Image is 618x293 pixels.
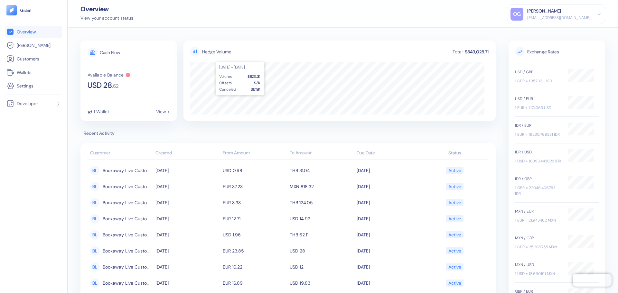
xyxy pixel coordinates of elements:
td: [DATE] [355,211,422,227]
div: OG [510,8,523,21]
td: USD 0.98 [221,162,288,179]
td: USD 1.96 [221,227,288,243]
td: [DATE] [355,275,422,291]
span: Bookaway Live Customer [103,261,152,272]
div: IDR / USD [515,149,561,155]
td: THB 62.11 [288,227,355,243]
span: Bookaway Live Customer [103,181,152,192]
td: [DATE] [355,162,422,179]
a: Wallets [6,69,61,76]
div: 1 Wallet [94,109,109,114]
div: $849,028.71 [464,50,489,54]
div: USD / GBP [515,69,561,75]
th: Customer [87,147,154,160]
td: [DATE] [154,275,221,291]
div: Active [448,165,461,176]
div: MXN / EUR [515,208,561,214]
div: BL [90,246,99,256]
div: 1 GBP = 25.269755 MXN [515,244,561,250]
td: EUR 12.71 [221,211,288,227]
td: MXN 818.32 [288,179,355,195]
td: EUR 37.23 [221,179,288,195]
span: Developer [17,100,38,107]
div: BL [90,262,99,272]
td: [DATE] [154,195,221,211]
div: Active [448,197,461,208]
td: USD 14.92 [288,211,355,227]
button: Available Balance [88,72,131,78]
td: [DATE] [355,243,422,259]
div: USD / EUR [515,96,561,102]
span: Overview [17,29,36,35]
div: 1 EUR = 1.174063 USD [515,105,561,111]
span: Bookaway Live Customer [103,213,152,224]
th: Due Date [355,147,422,160]
td: EUR 16.89 [221,275,288,291]
th: To Amount [288,147,355,160]
span: Customers [17,56,39,62]
div: Active [448,261,461,272]
div: Active [448,213,461,224]
div: Hedge Volume [202,49,231,55]
div: Cash Flow [100,50,120,55]
a: Overview [6,28,61,36]
div: 1 EUR = 19230.769231 IDR [515,132,561,137]
td: [DATE] [154,162,221,179]
div: BL [90,230,99,240]
td: [DATE] [154,211,221,227]
div: BL [90,166,99,175]
div: 1 USD = 16393.442623 IDR [515,158,561,164]
span: Settings [17,83,33,89]
div: IDR / EUR [515,123,561,128]
div: Overview [80,6,133,12]
td: THB 124.05 [288,195,355,211]
span: [PERSON_NAME] [17,42,51,49]
div: 1 USD = 18.690191 MXN [515,271,561,277]
div: MXN / USD [515,262,561,268]
span: Bookaway Live Customer [103,197,152,208]
td: [DATE] [355,179,422,195]
div: 1 GBP = 22046.406763 IDR [515,185,561,197]
td: USD 12 [288,259,355,275]
div: BL [90,182,99,191]
span: Wallets [17,69,32,76]
div: [PERSON_NAME] [527,8,561,14]
div: Active [448,245,461,256]
div: MXN / GBP [515,235,561,241]
span: Bookaway Live Customer [103,229,152,240]
span: USD 28 [88,81,112,89]
span: Bookaway Live Customer [103,245,152,256]
td: [DATE] [355,259,422,275]
span: Bookaway Live Customer [103,165,152,176]
div: BL [90,198,99,207]
div: Active [448,181,461,192]
span: . 62 [112,84,119,89]
td: THB 31.04 [288,162,355,179]
div: BL [90,278,99,288]
div: Status [424,150,486,156]
div: View > [156,109,170,114]
div: 1 GBP = 1.352031 USD [515,78,561,84]
td: [DATE] [355,227,422,243]
img: logo [20,8,32,13]
div: Available Balance [88,73,124,77]
td: USD 28 [288,243,355,259]
a: [PERSON_NAME] [6,41,61,49]
td: EUR 10.22 [221,259,288,275]
td: [DATE] [154,259,221,275]
iframe: Chatra live chat [573,274,612,287]
td: [DATE] [355,195,422,211]
th: Created [154,147,221,160]
th: From Amount [221,147,288,160]
td: EUR 3.33 [221,195,288,211]
a: Customers [6,55,61,63]
td: [DATE] [154,243,221,259]
div: BL [90,214,99,224]
span: Bookaway Live Customer [103,278,152,288]
div: View your account status [80,15,133,22]
span: Recent Activity [80,130,496,137]
div: IDR / GBP [515,176,561,182]
td: EUR 23.85 [221,243,288,259]
td: [DATE] [154,179,221,195]
div: Total: [452,50,464,54]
